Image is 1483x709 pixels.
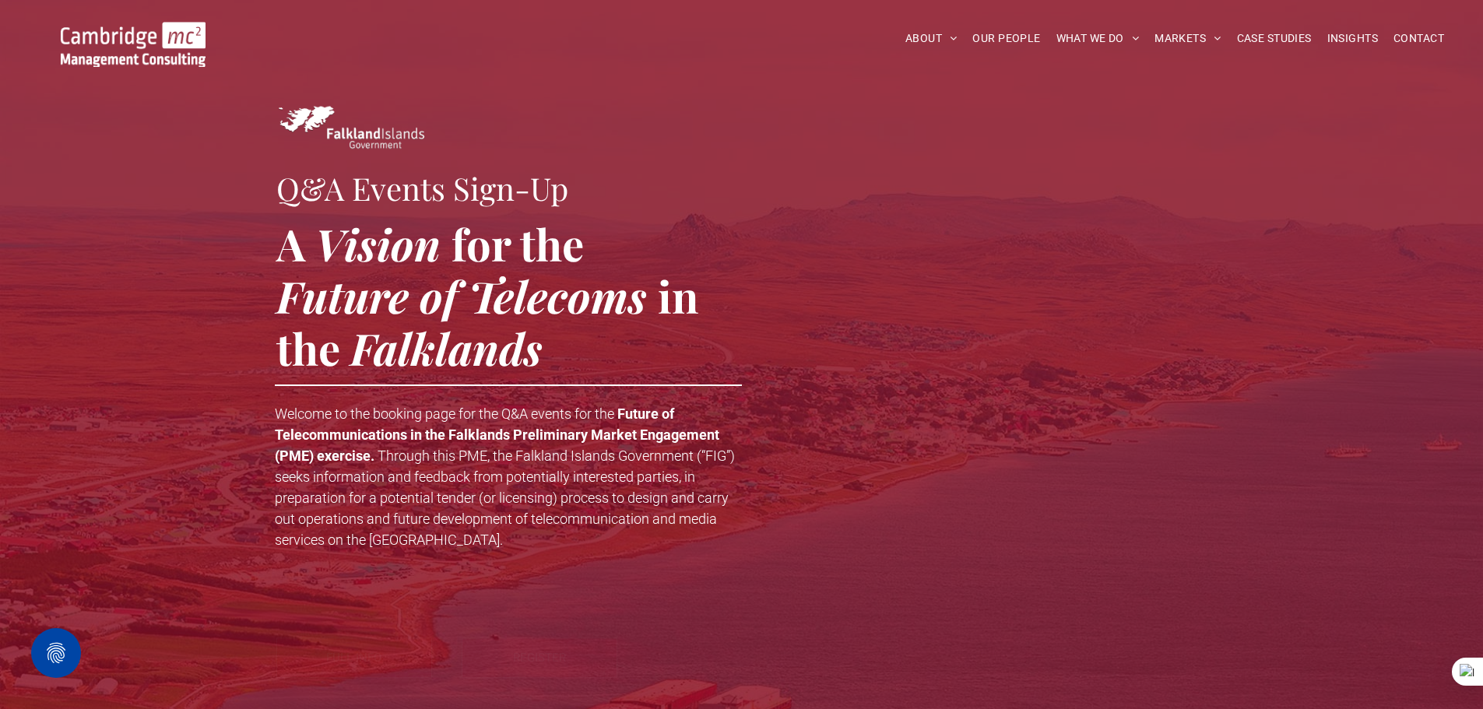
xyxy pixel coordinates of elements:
[1320,26,1386,51] a: INSIGHTS
[452,214,584,272] span: for the
[326,639,381,678] span: FULL INFO
[275,405,719,464] strong: Future of Telecommunications in the Falklands Preliminary Market Engagement (PME) exercise.
[61,22,206,67] img: Go to Homepage
[1049,26,1147,51] a: WHAT WE DO
[276,266,647,325] span: Future of Telecoms
[275,405,614,422] span: Welcome to the booking page for the Q&A events for the
[315,214,441,272] span: Vision
[1229,26,1320,51] a: CASE STUDIES
[276,214,305,272] span: A
[276,638,432,679] a: FULL INFO
[276,167,568,209] span: Q&A Events Sign-Up
[658,266,698,325] span: in
[275,448,735,548] span: the Falkland Islands Government (“FIG”) seeks information and feedback from potentially intereste...
[462,638,617,679] a: REGISTER
[513,639,566,678] span: REGISTER
[378,448,490,464] span: Through this PME,
[965,26,1048,51] a: OUR PEOPLE
[1386,26,1452,51] a: CONTACT
[898,26,965,51] a: ABOUT
[1147,26,1228,51] a: MARKETS
[350,318,543,377] span: Falklands
[276,318,340,377] span: the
